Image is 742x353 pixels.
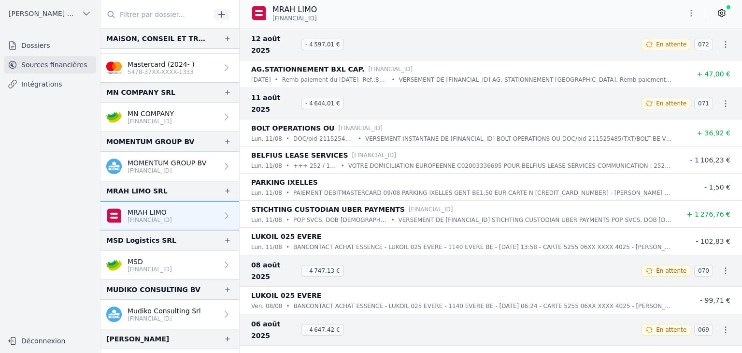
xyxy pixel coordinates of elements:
[694,324,713,336] span: 069
[251,5,267,21] img: belfius.png
[286,301,289,311] div: •
[100,54,239,82] a: Mastercard (2024- ) 5478-37XX-XXXX-1333
[286,134,289,144] div: •
[352,150,396,160] p: [FINANCIAL_ID]
[128,216,172,224] p: [FINANCIAL_ID]
[293,215,387,225] p: POP SVCS, DOB [DEMOGRAPHIC_DATA], [DEMOGRAPHIC_DATA] - [DEMOGRAPHIC_DATA]
[656,326,686,334] span: En attente
[251,161,282,171] p: lun. 11/08
[128,207,172,217] p: MRAH LIMO
[282,75,388,85] p: Remb paiement du [DATE]- Ref.:800110873809- Piece / Dem remb:1000436472
[251,301,282,311] p: ven. 08/08
[293,134,354,144] p: DOC/pid-211525485/TXT/BOLT BE
[100,6,211,23] input: Filtrer par dossier...
[348,161,672,171] p: VOTRE DOMICILIATION EUROPEENNE C02003336695 POUR BELFIUS LEASE SERVICES COMMUNICATION : 252/1178/...
[251,63,365,75] p: AG.STATIONNEMENT BXL CAP.
[694,265,713,277] span: 070
[286,161,289,171] div: •
[369,64,413,74] p: [FINANCIAL_ID]
[696,237,730,245] span: - 102,83 €
[128,59,195,69] p: Mastercard (2024- )
[697,70,730,78] span: + 47,00 €
[128,158,206,168] p: MOMENTUM GROUP BV
[4,37,96,54] a: Dossiers
[275,75,278,85] div: •
[293,242,672,252] p: BANCONTACT ACHAT ESSENCE - LUKOIL 025 EVERE - 1140 EVERE BE - [DATE] 13:58 - CARTE 5255 06XX XXXX...
[301,39,344,50] span: - 4 597,01 €
[293,161,337,171] p: +++ 252 / 1178 / 44737 +++
[100,250,239,279] a: MSD [FINANCIAL_ID]
[106,60,122,75] img: imageedit_2_6530439554.png
[4,333,96,349] button: Déconnexion
[100,300,239,329] a: Mudiko Consulting Srl [FINANCIAL_ID]
[391,215,395,225] div: •
[128,68,195,76] p: 5478-37XX-XXXX-1333
[392,75,395,85] div: •
[128,118,174,125] p: [FINANCIAL_ID]
[301,98,344,109] span: - 4 644,01 €
[694,39,713,50] span: 072
[106,109,122,125] img: crelan.png
[251,92,298,115] span: 11 août 2025
[301,265,344,277] span: - 4 747,13 €
[106,33,208,44] div: MAISON, CONSEIL ET TRAVAUX SRL
[694,98,713,109] span: 071
[4,56,96,74] a: Sources financières
[704,183,730,191] span: - 1,50 €
[358,134,361,144] div: •
[697,129,730,137] span: + 36,92 €
[251,259,298,282] span: 08 août 2025
[106,333,169,345] div: [PERSON_NAME]
[106,284,200,295] div: MUDIKO CONSULTING BV
[251,176,318,188] p: PARKING IXELLES
[251,75,271,85] p: [DATE]
[365,134,672,144] p: VERSEMENT INSTANTANE DE [FINANCIAL_ID] BOLT OPERATIONS OU DOC/pid-211525485/TXT/BOLT BE VERS [FIN...
[294,301,672,311] p: BANCONTACT ACHAT ESSENCE - LUKOIL 025 EVERE - 1140 EVERE BE - [DATE] 06:24 - CARTE 5255 06XX XXXX...
[341,161,344,171] div: •
[272,4,317,15] p: MRAH LIMO
[100,201,239,230] a: MRAH LIMO [FINANCIAL_ID]
[399,75,672,85] p: VERSEMENT DE [FINANCIAL_ID] AG. STATIONNEMENT [GEOGRAPHIC_DATA]. Remb paiement du [DATE]- Ref. :8...
[106,257,122,273] img: crelan.png
[100,103,239,132] a: MN COMPANY [FINANCIAL_ID]
[700,296,730,304] span: - 99,71 €
[409,205,453,214] p: [FINANCIAL_ID]
[656,41,686,48] span: En attente
[4,6,96,21] button: [PERSON_NAME] ET PARTNERS SRL
[106,235,176,246] div: MSD Logistics SRL
[656,267,686,275] span: En attente
[286,188,289,198] div: •
[251,215,282,225] p: lun. 11/08
[690,156,730,164] span: - 1 106,23 €
[251,318,298,341] span: 06 août 2025
[293,188,672,198] p: PAIEMENT DEBITMASTERCARD 09/08 PARKING IXELLES GENT BE1,50 EUR CARTE N [CREDIT_CARD_NUMBER] - [PE...
[687,210,730,218] span: + 1 276,76 €
[128,257,172,266] p: MSD
[399,215,672,225] p: VERSEMENT DE [FINANCIAL_ID] STICHTING CUSTODIAN UBER PAYMENTS POP SVCS, DOB [DEMOGRAPHIC_DATA], [...
[251,122,334,134] p: BOLT OPERATIONS OU
[106,136,194,147] div: MOMENTUM GROUP BV
[656,100,686,107] span: En attente
[128,315,201,323] p: [FINANCIAL_ID]
[106,87,175,98] div: MN COMPANY SRL
[251,290,321,301] p: LUKOIL 025 EVERE
[106,307,122,322] img: kbc.png
[251,33,298,56] span: 12 août 2025
[128,306,201,316] p: Mudiko Consulting Srl
[251,188,282,198] p: lun. 11/08
[106,208,122,223] img: belfius.png
[286,242,289,252] div: •
[286,215,289,225] div: •
[251,134,282,144] p: lun. 11/08
[251,242,282,252] p: lun. 11/08
[4,75,96,93] a: Intégrations
[251,149,348,161] p: BELFIUS LEASE SERVICES
[301,324,344,336] span: - 4 647,42 €
[9,9,78,18] span: [PERSON_NAME] ET PARTNERS SRL
[272,15,317,22] span: [FINANCIAL_ID]
[128,109,174,118] p: MN COMPANY
[128,167,206,175] p: [FINANCIAL_ID]
[251,204,405,215] p: STICHTING CUSTODIAN UBER PAYMENTS
[100,152,239,181] a: MOMENTUM GROUP BV [FINANCIAL_ID]
[106,159,122,174] img: kbc.png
